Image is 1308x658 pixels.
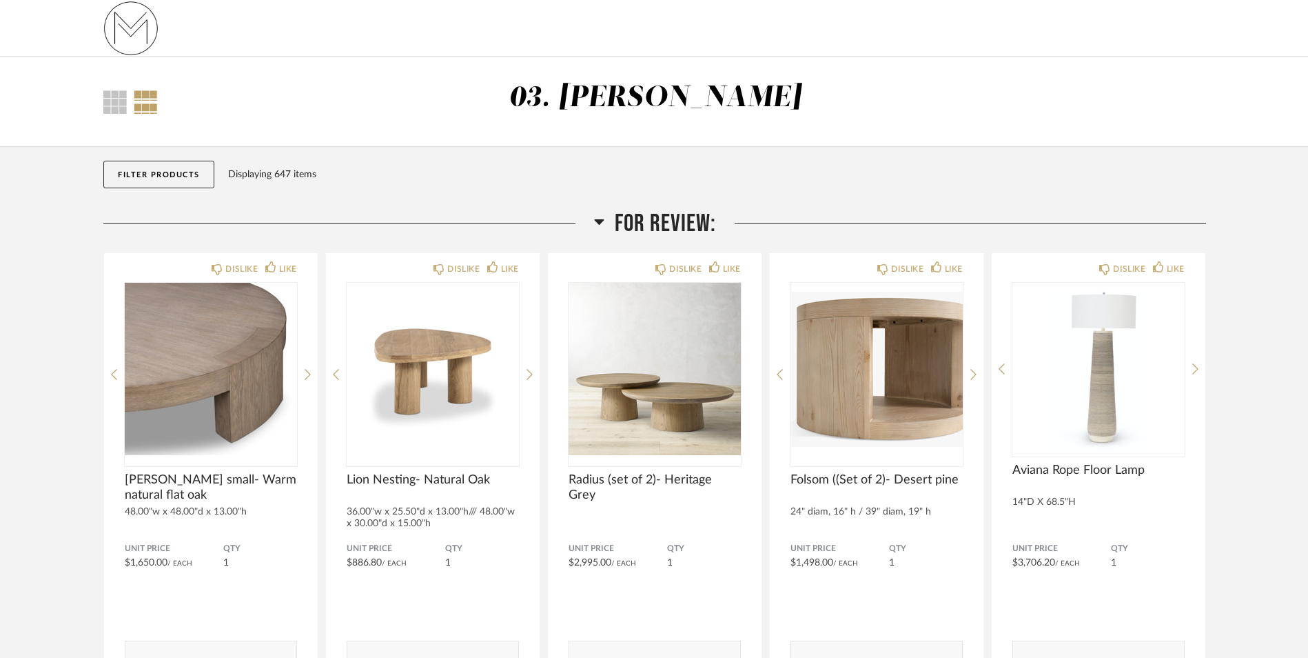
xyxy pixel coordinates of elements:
[445,544,519,555] span: QTY
[891,262,923,276] div: DISLIKE
[889,544,963,555] span: QTY
[889,558,895,568] span: 1
[103,161,214,188] button: Filter Products
[945,262,963,276] div: LIKE
[508,83,801,112] div: 03. [PERSON_NAME]
[790,472,963,488] span: Folsom ((Set of 2)- Desert pine
[1012,463,1185,478] span: Aviana Rope Floor Lamp
[1012,283,1185,455] img: undefined
[669,262,702,276] div: DISLIKE
[667,558,673,568] span: 1
[569,283,741,455] div: 0
[723,262,741,276] div: LIKE
[1055,560,1080,567] span: / Each
[382,560,407,567] span: / Each
[225,262,258,276] div: DISLIKE
[447,262,480,276] div: DISLIKE
[1113,262,1145,276] div: DISLIKE
[125,283,297,455] img: undefined
[125,506,297,518] div: 48.00"w x 48.00"d x 13.00"h
[125,472,297,503] span: [PERSON_NAME] small- Warm natural flat oak
[223,558,229,568] span: 1
[569,283,741,455] img: undefined
[103,1,159,56] img: 731fa33b-e84c-4a12-b278-4e852f0fb334.png
[501,262,519,276] div: LIKE
[1012,558,1055,568] span: $3,706.20
[833,560,858,567] span: / Each
[569,472,741,503] span: Radius (set of 2)- Heritage Grey
[1111,558,1116,568] span: 1
[347,506,519,530] div: 36.00"w x 25.50"d x 13.00"h/// 48.00"w x 30.00"d x 15.00"h
[125,283,297,455] div: 2
[611,560,636,567] span: / Each
[667,544,741,555] span: QTY
[347,472,519,488] span: Lion Nesting- Natural Oak
[347,544,445,555] span: Unit Price
[347,283,519,455] div: 2
[790,544,889,555] span: Unit Price
[790,283,963,455] img: undefined
[223,544,297,555] span: QTY
[1012,544,1111,555] span: Unit Price
[347,283,519,455] img: undefined
[569,558,611,568] span: $2,995.00
[125,558,167,568] span: $1,650.00
[125,544,223,555] span: Unit Price
[569,544,667,555] span: Unit Price
[445,558,451,568] span: 1
[615,209,716,239] span: For Review:
[279,262,297,276] div: LIKE
[228,167,1200,182] div: Displaying 647 items
[1167,262,1185,276] div: LIKE
[1012,497,1185,508] div: 14"D X 68.5"H
[1111,544,1185,555] span: QTY
[790,283,963,455] div: 2
[167,560,192,567] span: / Each
[790,558,833,568] span: $1,498.00
[790,506,963,518] div: 24" diam, 16" h / 39" diam, 19" h
[347,558,382,568] span: $886.80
